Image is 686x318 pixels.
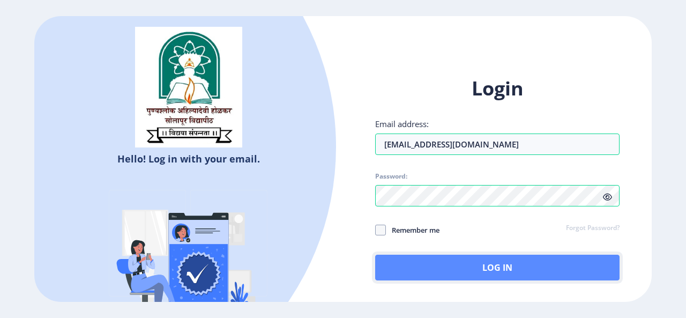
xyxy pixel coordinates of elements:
[566,224,620,233] a: Forgot Password?
[135,27,242,148] img: sulogo.png
[375,172,407,181] label: Password:
[375,119,429,129] label: Email address:
[375,76,620,101] h1: Login
[375,134,620,155] input: Email address
[386,224,439,236] span: Remember me
[375,255,620,280] button: Log In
